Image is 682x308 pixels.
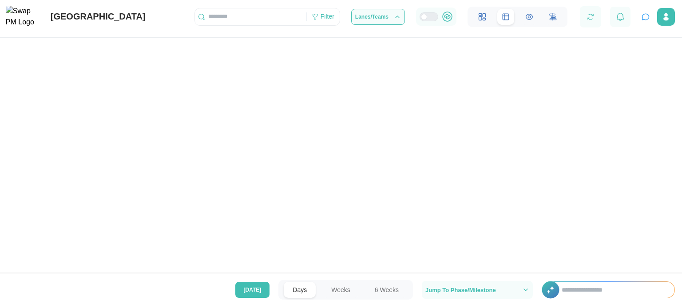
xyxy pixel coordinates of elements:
span: Lanes/Teams [355,14,389,19]
button: Days [284,282,316,298]
img: Swap PM Logo [6,6,42,28]
button: [DATE] [235,282,270,298]
div: Filter [306,9,340,24]
div: [GEOGRAPHIC_DATA] [51,10,146,23]
span: [DATE] [244,282,262,297]
button: Open project assistant [639,11,652,23]
div: + [542,281,675,298]
button: Refresh Grid [584,11,597,23]
button: Weeks [322,282,359,298]
button: Lanes/Teams [351,9,405,25]
div: Filter [321,12,334,22]
span: Jump To Phase/Milestone [425,287,496,293]
button: 6 Weeks [366,282,408,298]
button: Jump To Phase/Milestone [422,281,533,299]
